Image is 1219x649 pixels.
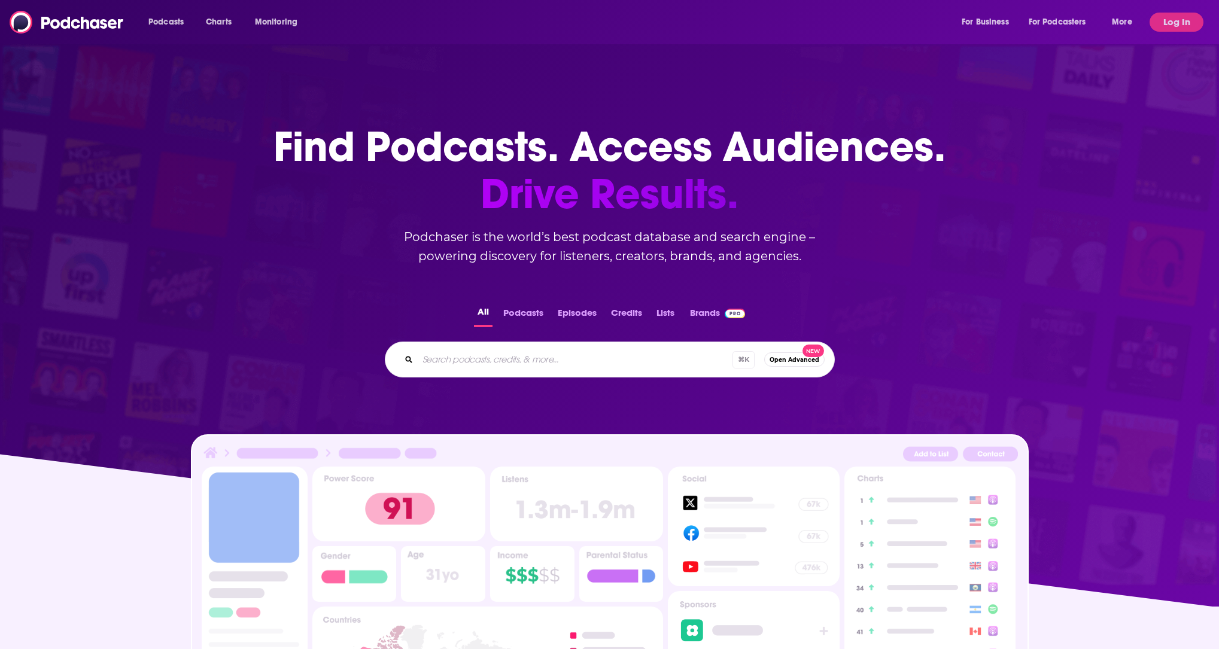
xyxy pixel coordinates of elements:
[10,11,124,33] img: Podchaser - Follow, Share and Rate Podcasts
[653,304,678,327] button: Lists
[401,546,485,602] img: Podcast Insights Age
[962,14,1009,31] span: For Business
[273,123,946,218] h1: Find Podcasts. Access Audiences.
[273,170,946,218] span: Drive Results.
[312,467,485,541] img: Podcast Insights Power score
[490,467,663,541] img: Podcast Insights Listens
[385,342,835,377] div: Search podcasts, credits, & more...
[668,467,839,586] img: Podcast Socials
[370,227,849,266] h2: Podchaser is the world’s best podcast database and search engine – powering discovery for listene...
[764,352,825,367] button: Open AdvancedNew
[579,546,664,602] img: Podcast Insights Parental Status
[732,351,755,368] span: ⌘ K
[206,14,232,31] span: Charts
[148,14,184,31] span: Podcasts
[554,304,600,327] button: Episodes
[953,13,1024,32] button: open menu
[312,546,397,602] img: Podcast Insights Gender
[1112,14,1132,31] span: More
[725,309,746,318] img: Podchaser Pro
[474,304,493,327] button: All
[500,304,547,327] button: Podcasts
[255,14,297,31] span: Monitoring
[140,13,199,32] button: open menu
[690,304,746,327] a: BrandsPodchaser Pro
[198,13,239,32] a: Charts
[1104,13,1147,32] button: open menu
[202,445,1018,466] img: Podcast Insights Header
[247,13,313,32] button: open menu
[802,345,824,357] span: New
[770,357,819,363] span: Open Advanced
[1021,13,1104,32] button: open menu
[1029,14,1086,31] span: For Podcasters
[490,546,574,602] img: Podcast Insights Income
[418,350,732,369] input: Search podcasts, credits, & more...
[607,304,646,327] button: Credits
[1150,13,1203,32] button: Log In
